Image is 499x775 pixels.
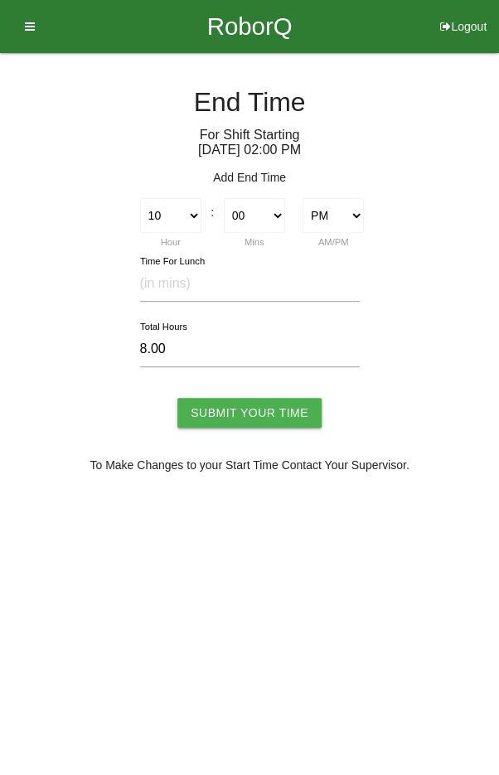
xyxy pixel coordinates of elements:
[12,128,487,157] h6: For Shift Starting [DATE] 02 : 00 PM
[140,266,360,302] input: (in mins)
[12,169,487,186] p: Add End Time
[161,237,181,247] label: Hour
[245,237,264,247] label: Mins
[12,457,487,474] p: To Make Changes to your Start Time Contact Your Supervisor.
[140,320,187,334] label: Total Hours
[12,88,487,117] h4: End Time
[140,254,205,269] label: Time For Lunch
[318,237,349,247] label: AM/PM
[210,198,215,221] div: :
[177,398,322,428] input: Submit Your Time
